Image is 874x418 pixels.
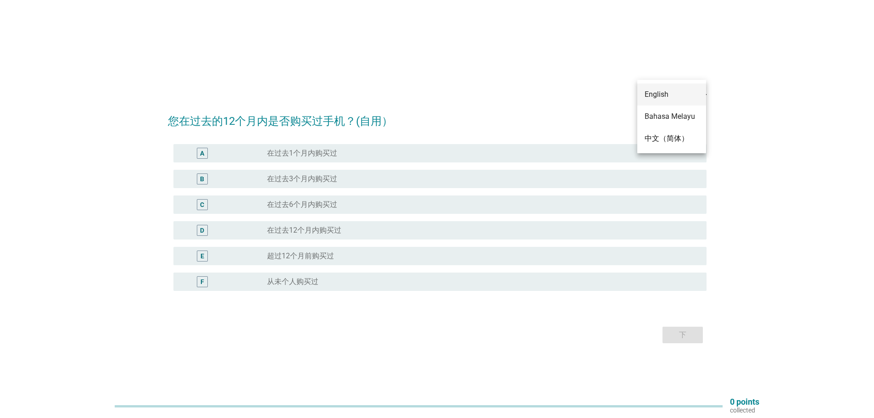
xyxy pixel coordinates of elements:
label: 在过去3个月内购买过 [267,174,337,184]
div: A [200,148,204,158]
label: 超过12个月前购买过 [267,251,334,261]
div: Bahasa Melayu [645,111,699,122]
i: arrow_drop_down [696,82,707,93]
div: E [200,251,204,261]
h2: 您在过去的12个月内是否购买过手机？(自用） [168,104,707,129]
label: 从未个人购买过 [267,277,318,286]
div: 中文（简体） [645,133,699,144]
label: 在过去12个月内购买过 [267,226,341,235]
div: D [200,225,204,235]
div: English [645,89,699,100]
div: F [200,277,204,286]
div: B [200,174,204,184]
div: C [200,200,204,209]
p: collected [730,406,759,414]
p: 0 points [730,398,759,406]
label: 在过去6个月内购买过 [267,200,337,209]
label: 在过去1个月内购买过 [267,149,337,158]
